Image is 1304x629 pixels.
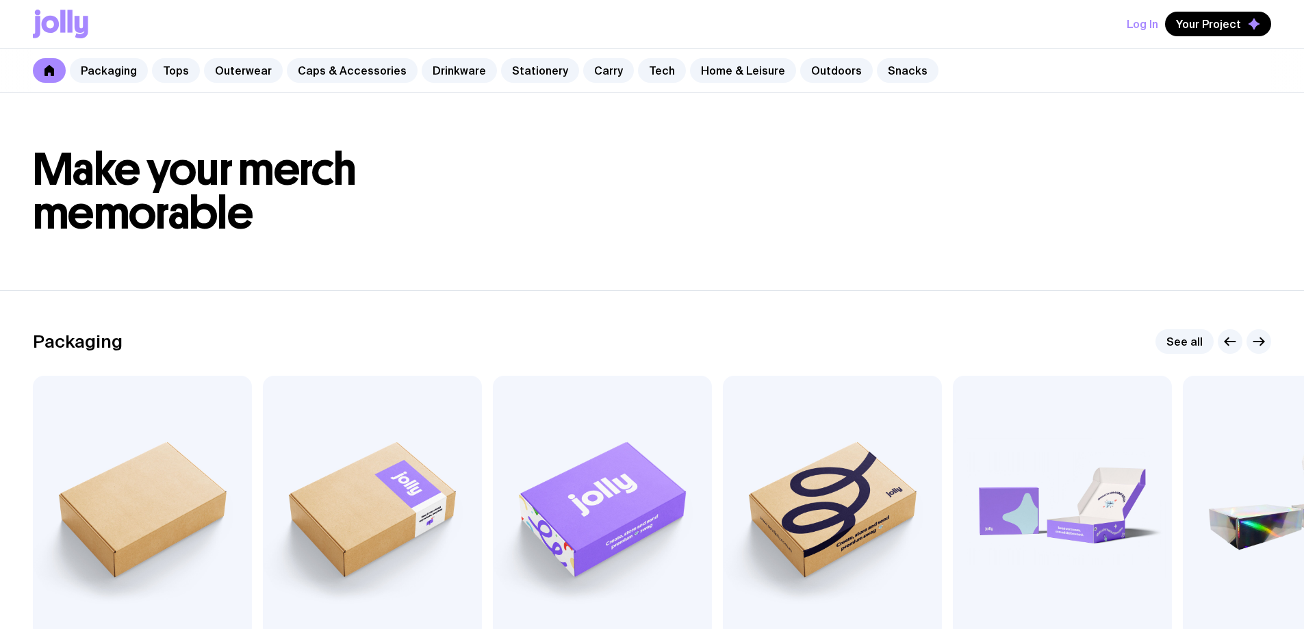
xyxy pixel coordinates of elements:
span: Make your merch memorable [33,142,357,240]
a: Tech [638,58,686,83]
span: Your Project [1176,17,1241,31]
a: Snacks [877,58,938,83]
h2: Packaging [33,331,123,352]
a: Drinkware [422,58,497,83]
a: Stationery [501,58,579,83]
a: Caps & Accessories [287,58,418,83]
button: Your Project [1165,12,1271,36]
a: Tops [152,58,200,83]
button: Log In [1127,12,1158,36]
a: Outdoors [800,58,873,83]
a: See all [1155,329,1214,354]
a: Carry [583,58,634,83]
a: Outerwear [204,58,283,83]
a: Home & Leisure [690,58,796,83]
a: Packaging [70,58,148,83]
